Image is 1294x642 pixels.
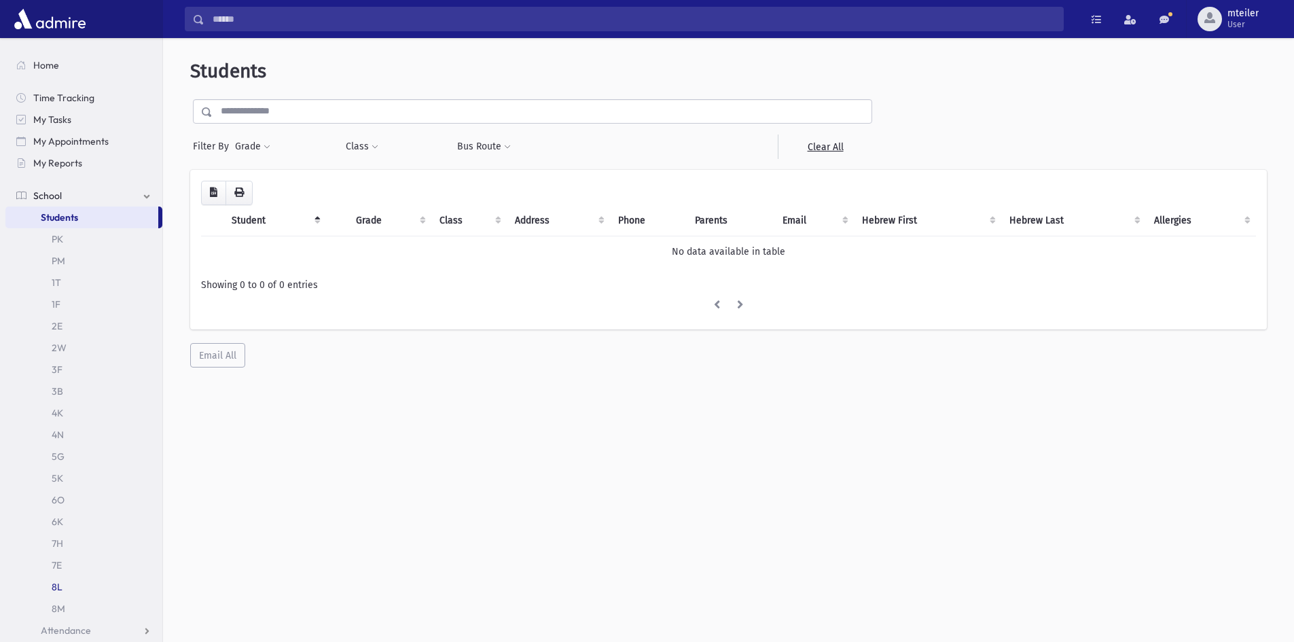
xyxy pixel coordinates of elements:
[687,205,774,236] th: Parents
[5,207,158,228] a: Students
[610,205,687,236] th: Phone
[11,5,89,33] img: AdmirePro
[33,190,62,202] span: School
[5,446,162,467] a: 5G
[774,205,854,236] th: Email: activate to sort column ascending
[5,402,162,424] a: 4K
[456,135,511,159] button: Bus Route
[204,7,1063,31] input: Search
[190,343,245,368] button: Email All
[5,228,162,250] a: PK
[1227,8,1259,19] span: mteiler
[5,337,162,359] a: 2W
[41,211,78,224] span: Students
[5,424,162,446] a: 4N
[5,576,162,598] a: 8L
[5,87,162,109] a: Time Tracking
[5,130,162,152] a: My Appointments
[1227,19,1259,30] span: User
[5,533,162,554] a: 7H
[5,250,162,272] a: PM
[5,620,162,641] a: Attendance
[5,109,162,130] a: My Tasks
[5,598,162,620] a: 8M
[193,139,234,154] span: Filter By
[5,467,162,489] a: 5K
[5,272,162,293] a: 1T
[1146,205,1256,236] th: Allergies: activate to sort column ascending
[5,554,162,576] a: 7E
[5,185,162,207] a: School
[33,135,109,147] span: My Appointments
[431,205,507,236] th: Class: activate to sort column ascending
[33,113,71,126] span: My Tasks
[226,181,253,205] button: Print
[190,60,266,82] span: Students
[201,236,1256,267] td: No data available in table
[234,135,271,159] button: Grade
[201,278,1256,292] div: Showing 0 to 0 of 0 entries
[345,135,379,159] button: Class
[507,205,610,236] th: Address: activate to sort column ascending
[5,152,162,174] a: My Reports
[5,293,162,315] a: 1F
[1001,205,1147,236] th: Hebrew Last: activate to sort column ascending
[223,205,326,236] th: Student: activate to sort column descending
[5,380,162,402] a: 3B
[854,205,1001,236] th: Hebrew First: activate to sort column ascending
[348,205,431,236] th: Grade: activate to sort column ascending
[778,135,872,159] a: Clear All
[33,92,94,104] span: Time Tracking
[5,315,162,337] a: 2E
[5,359,162,380] a: 3F
[5,511,162,533] a: 6K
[41,624,91,637] span: Attendance
[33,157,82,169] span: My Reports
[5,54,162,76] a: Home
[33,59,59,71] span: Home
[201,181,226,205] button: CSV
[5,489,162,511] a: 6O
